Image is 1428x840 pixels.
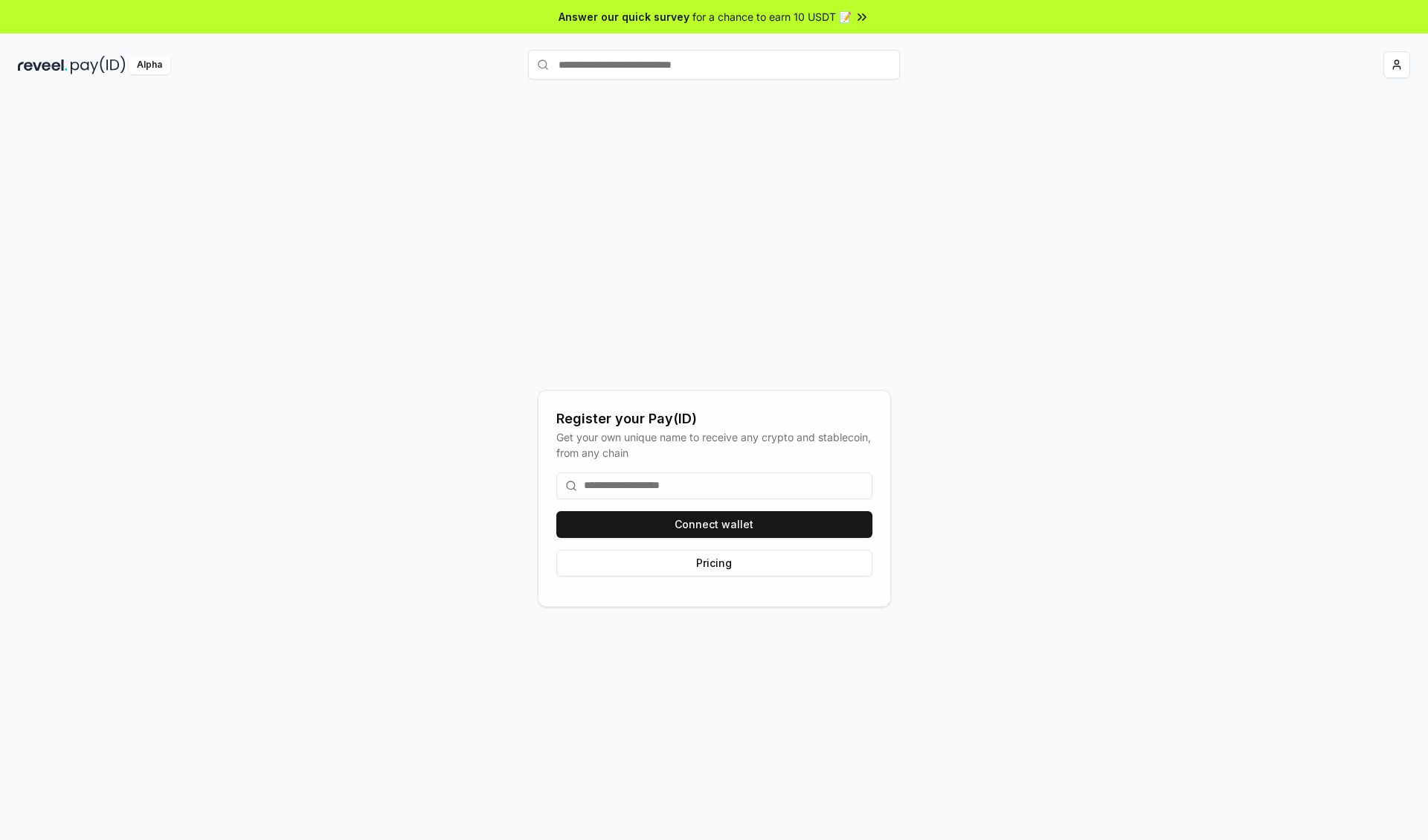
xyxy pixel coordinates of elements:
div: Get your own unique name to receive any crypto and stablecoin, from any chain [556,429,872,461]
img: pay_id [71,56,126,74]
div: Alpha [129,56,170,74]
div: Register your Pay(ID) [556,408,872,429]
button: Connect wallet [556,511,872,538]
span: for a chance to earn 10 USDT 📝 [692,9,852,25]
span: Answer our quick survey [559,9,689,25]
button: Pricing [556,550,872,577]
img: reveel_dark [18,56,68,74]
